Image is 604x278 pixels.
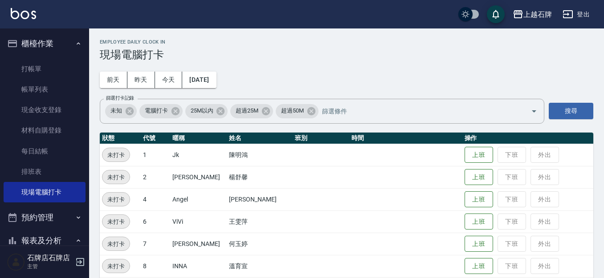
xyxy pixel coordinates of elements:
button: 上班 [465,214,493,230]
img: Logo [11,8,36,19]
a: 現場電腦打卡 [4,182,86,202]
td: 7 [141,233,170,255]
th: 操作 [462,133,593,144]
button: 上班 [465,236,493,252]
span: 超過25M [230,106,264,115]
td: 1 [141,144,170,166]
span: 超過50M [276,106,309,115]
a: 帳單列表 [4,79,86,100]
td: [PERSON_NAME] [170,233,227,255]
p: 主管 [27,262,73,270]
th: 狀態 [100,133,141,144]
td: ViVi [170,210,227,233]
td: 2 [141,166,170,188]
button: 上班 [465,169,493,185]
h3: 現場電腦打卡 [100,48,593,61]
a: 打帳單 [4,59,86,79]
td: INNA [170,255,227,277]
button: 櫃檯作業 [4,32,86,55]
button: save [487,5,505,23]
a: 排班表 [4,161,86,182]
span: 未打卡 [102,173,130,182]
span: 未打卡 [102,239,130,249]
a: 每日結帳 [4,141,86,161]
div: 未知 [105,104,137,118]
h2: Employee Daily Clock In [100,39,593,45]
td: [PERSON_NAME] [170,166,227,188]
div: 25M以內 [185,104,228,118]
button: 上越石牌 [509,5,555,24]
button: [DATE] [182,72,216,88]
img: Person [7,253,25,271]
td: Jk [170,144,227,166]
div: 上越石牌 [523,9,552,20]
th: 時間 [349,133,462,144]
td: 王雯萍 [227,210,293,233]
button: 登出 [559,6,593,23]
th: 暱稱 [170,133,227,144]
label: 篩選打卡記錄 [106,95,134,101]
span: 未知 [105,106,127,115]
td: 4 [141,188,170,210]
button: 今天 [155,72,183,88]
div: 超過50M [276,104,318,118]
td: 8 [141,255,170,277]
a: 材料自購登錄 [4,120,86,141]
button: 報表及分析 [4,229,86,252]
th: 姓名 [227,133,293,144]
button: 預約管理 [4,206,86,229]
span: 未打卡 [102,195,130,204]
a: 現金收支登錄 [4,100,86,120]
td: 何玉婷 [227,233,293,255]
span: 電腦打卡 [139,106,173,115]
span: 未打卡 [102,262,130,271]
div: 電腦打卡 [139,104,183,118]
button: Open [527,104,541,118]
td: 陳明鴻 [227,144,293,166]
th: 班別 [293,133,349,144]
span: 25M以內 [185,106,219,115]
button: 昨天 [127,72,155,88]
td: [PERSON_NAME] [227,188,293,210]
input: 篩選條件 [320,103,515,119]
button: 前天 [100,72,127,88]
th: 代號 [141,133,170,144]
span: 未打卡 [102,150,130,160]
div: 超過25M [230,104,273,118]
button: 上班 [465,258,493,274]
td: 6 [141,210,170,233]
button: 上班 [465,191,493,208]
td: Angel [170,188,227,210]
span: 未打卡 [102,217,130,226]
button: 上班 [465,147,493,163]
button: 搜尋 [549,103,593,119]
h5: 石牌店石牌店 [27,254,73,262]
td: 楊舒馨 [227,166,293,188]
td: 溫育宣 [227,255,293,277]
